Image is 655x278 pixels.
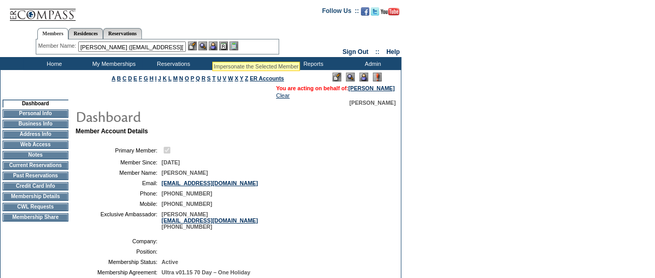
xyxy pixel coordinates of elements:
img: Reservations [219,41,228,50]
span: [PHONE_NUMBER] [162,190,212,197]
td: Membership Share [3,213,68,221]
a: Reservations [103,28,142,39]
a: I [155,75,156,81]
td: Email: [80,180,157,186]
a: C [122,75,126,81]
td: Vacation Collection [202,57,282,70]
a: N [179,75,183,81]
a: M [173,75,178,81]
span: Active [162,259,178,265]
a: Subscribe to our YouTube Channel [381,10,399,17]
a: G [143,75,148,81]
a: F [139,75,142,81]
img: Subscribe to our YouTube Channel [381,8,399,16]
a: H [150,75,154,81]
a: U [217,75,221,81]
a: Members [37,28,69,39]
a: Follow us on Twitter [371,10,379,17]
a: Sign Out [342,48,368,55]
td: Primary Member: [80,145,157,155]
span: :: [375,48,380,55]
img: b_calculator.gif [229,41,238,50]
a: Become our fan on Facebook [361,10,369,17]
b: Member Account Details [76,128,148,135]
a: Q [196,75,200,81]
a: [EMAIL_ADDRESS][DOMAIN_NAME] [162,217,258,224]
a: D [128,75,132,81]
a: K [163,75,167,81]
td: Member Name: [80,170,157,176]
a: ER Accounts [250,75,284,81]
td: Mobile: [80,201,157,207]
span: Ultra v01.15 70 Day – One Holiday [162,269,250,275]
td: Business Info [3,120,68,128]
a: Y [240,75,243,81]
td: Membership Status: [80,259,157,265]
td: Personal Info [3,109,68,118]
span: [PERSON_NAME] [162,170,208,176]
a: W [228,75,233,81]
td: Exclusive Ambassador: [80,211,157,230]
img: Edit Mode [332,73,341,81]
td: Current Reservations [3,161,68,170]
img: Become our fan on Facebook [361,7,369,16]
td: Position: [80,248,157,255]
div: Impersonate the Selected Member [214,63,298,69]
td: Phone: [80,190,157,197]
td: Follow Us :: [322,6,359,19]
a: V [223,75,226,81]
img: Impersonate [209,41,217,50]
a: T [212,75,216,81]
td: Credit Card Info [3,182,68,190]
span: [PERSON_NAME] [350,100,396,106]
a: B [117,75,121,81]
a: L [168,75,171,81]
td: Company: [80,238,157,244]
td: Address Info [3,130,68,138]
img: View [198,41,207,50]
span: [PHONE_NUMBER] [162,201,212,207]
a: O [185,75,189,81]
a: A [112,75,115,81]
td: Reports [282,57,342,70]
td: Admin [342,57,401,70]
img: pgTtlDashboard.gif [75,106,282,127]
img: Impersonate [359,73,368,81]
div: Member Name: [38,41,78,50]
a: J [158,75,161,81]
td: Home [23,57,83,70]
a: X [235,75,238,81]
td: My Memberships [83,57,142,70]
td: Membership Details [3,192,68,201]
font: You are acting on behalf of: [276,85,395,91]
span: [DATE] [162,159,180,165]
a: [PERSON_NAME] [348,85,395,91]
td: Web Access [3,141,68,149]
span: [PERSON_NAME] [PHONE_NUMBER] [162,211,258,230]
a: Clear [276,92,289,99]
td: CWL Requests [3,203,68,211]
td: Dashboard [3,100,68,107]
td: Member Since: [80,159,157,165]
img: Follow us on Twitter [371,7,379,16]
img: View Mode [346,73,355,81]
img: Log Concern/Member Elevation [373,73,382,81]
a: P [191,75,194,81]
img: b_edit.gif [188,41,197,50]
td: Notes [3,151,68,159]
td: Reservations [142,57,202,70]
a: Residences [68,28,103,39]
a: S [207,75,211,81]
a: Z [245,75,249,81]
a: Help [386,48,400,55]
a: E [134,75,137,81]
td: Past Reservations [3,172,68,180]
a: [EMAIL_ADDRESS][DOMAIN_NAME] [162,180,258,186]
td: Membership Agreement: [80,269,157,275]
a: R [201,75,206,81]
